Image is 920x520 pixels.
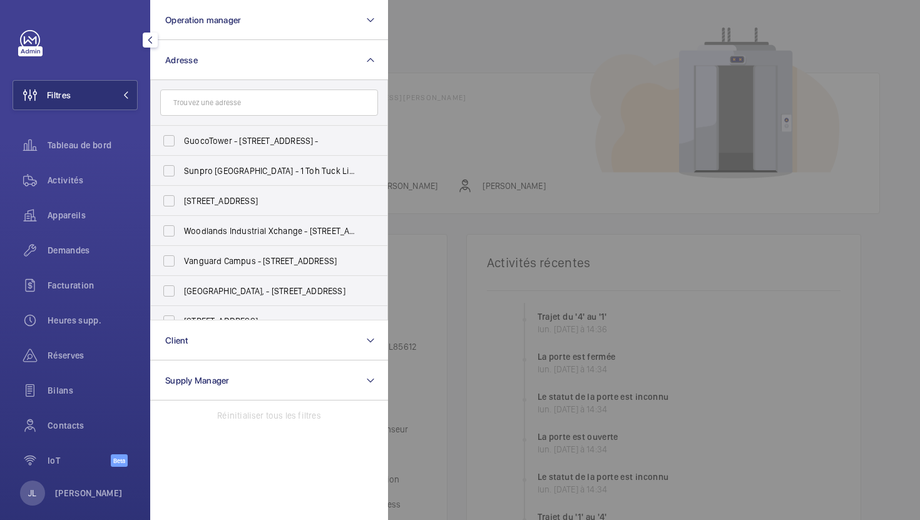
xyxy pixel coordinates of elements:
span: Beta [111,454,128,467]
span: Contacts [48,419,138,432]
button: Filtres [13,80,138,110]
span: Filtres [47,89,71,101]
span: Appareils [48,209,138,222]
span: Demandes [48,244,138,257]
span: Activités [48,174,138,186]
span: Facturation [48,279,138,292]
p: JL [28,487,36,499]
span: Heures supp. [48,314,138,327]
span: Réserves [48,349,138,362]
span: Tableau de bord [48,139,138,151]
span: Bilans [48,384,138,397]
span: IoT [48,454,111,467]
p: [PERSON_NAME] [55,487,123,499]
